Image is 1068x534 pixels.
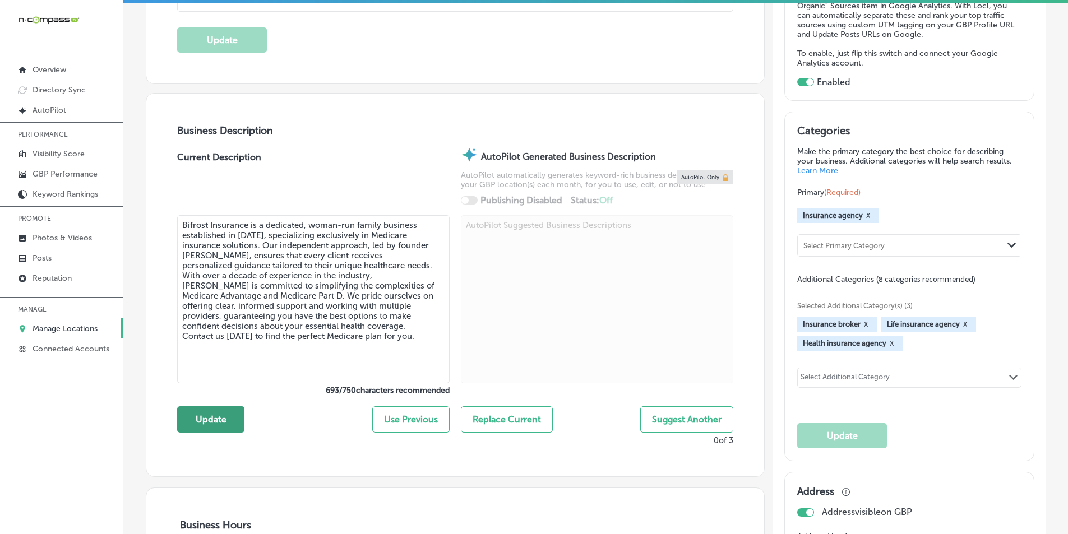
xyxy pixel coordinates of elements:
[863,211,873,220] button: X
[803,339,886,347] span: Health insurance agency
[803,211,863,220] span: Insurance agency
[797,124,1021,141] h3: Categories
[822,507,912,517] p: Address visible on GBP
[177,519,733,531] h3: Business Hours
[801,373,890,386] div: Select Additional Category
[876,274,975,285] span: (8 categories recommended)
[33,85,86,95] p: Directory Sync
[797,275,975,284] span: Additional Categories
[461,146,478,163] img: autopilot-icon
[797,301,1013,310] span: Selected Additional Category(s) (3)
[960,320,970,329] button: X
[797,485,834,498] h3: Address
[797,166,838,175] a: Learn More
[33,344,109,354] p: Connected Accounts
[177,152,261,215] label: Current Description
[797,188,861,197] span: Primary
[817,77,850,87] label: Enabled
[177,406,244,433] button: Update
[797,423,887,448] button: Update
[177,124,733,137] h3: Business Description
[33,273,72,283] p: Reputation
[33,253,52,263] p: Posts
[33,169,98,179] p: GBP Performance
[803,241,885,249] div: Select Primary Category
[33,233,92,243] p: Photos & Videos
[824,188,861,197] span: (Required)
[33,149,85,159] p: Visibility Score
[640,406,733,433] button: Suggest Another
[714,435,733,445] p: 0 of 3
[861,320,871,329] button: X
[33,189,98,199] p: Keyword Rankings
[887,320,960,328] span: Life insurance agency
[33,65,66,75] p: Overview
[18,15,80,25] img: 660ab0bf-5cc7-4cb8-ba1c-48b5ae0f18e60NCTV_CLogo_TV_Black_-500x88.png
[177,27,267,53] button: Update
[33,324,98,333] p: Manage Locations
[803,320,861,328] span: Insurance broker
[797,49,1021,68] p: To enable, just flip this switch and connect your Google Analytics account.
[33,105,66,115] p: AutoPilot
[886,339,897,348] button: X
[797,147,1021,175] p: Make the primary category the best choice for describing your business. Additional categories wil...
[372,406,450,433] button: Use Previous
[177,386,450,395] label: 693 / 750 characters recommended
[461,406,553,433] button: Replace Current
[177,215,450,383] textarea: Bifrost Insurance is a dedicated, woman-run family business established in [DATE], specializing e...
[481,151,656,162] strong: AutoPilot Generated Business Description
